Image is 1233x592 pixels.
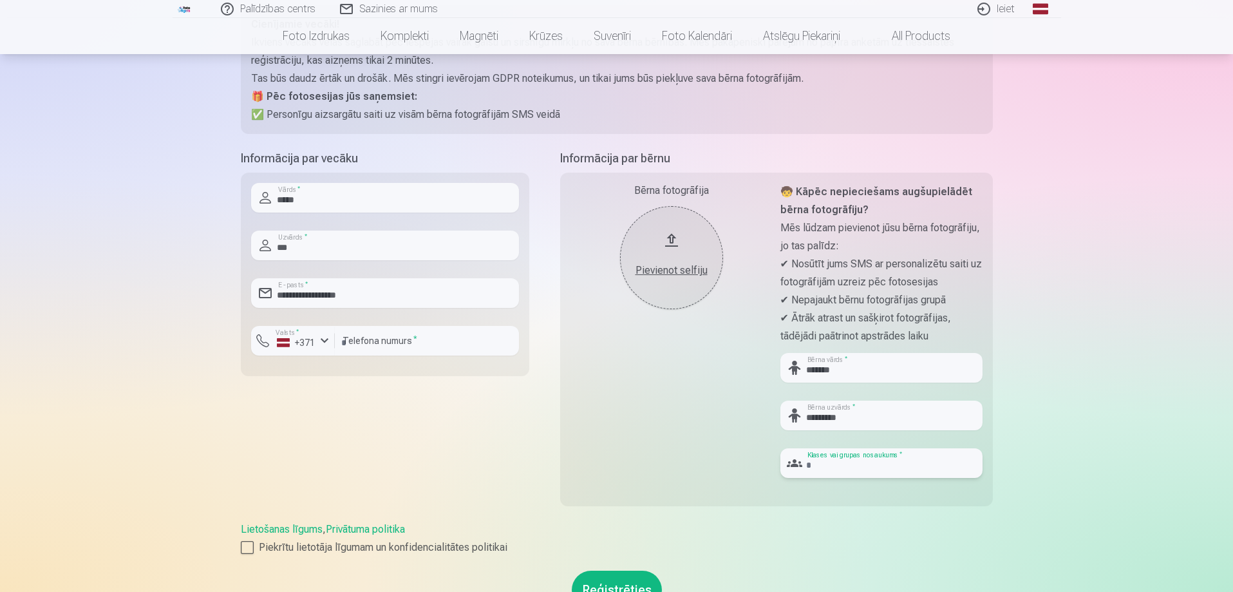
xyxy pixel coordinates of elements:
[251,106,983,124] p: ✅ Personīgu aizsargātu saiti uz visām bērna fotogrāfijām SMS veidā
[241,522,993,555] div: ,
[326,523,405,535] a: Privātuma politika
[780,219,983,255] p: Mēs lūdzam pievienot jūsu bērna fotogrāfiju, jo tas palīdz:
[560,149,993,167] h5: Informācija par bērnu
[241,523,323,535] a: Lietošanas līgums
[780,186,972,216] strong: 🧒 Kāpēc nepieciešams augšupielādēt bērna fotogrāfiju?
[365,18,444,54] a: Komplekti
[444,18,514,54] a: Magnēti
[241,149,529,167] h5: Informācija par vecāku
[514,18,578,54] a: Krūzes
[633,263,710,278] div: Pievienot selfiju
[748,18,856,54] a: Atslēgu piekariņi
[251,90,417,102] strong: 🎁 Pēc fotosesijas jūs saņemsiet:
[277,336,315,349] div: +371
[646,18,748,54] a: Foto kalendāri
[267,18,365,54] a: Foto izdrukas
[780,309,983,345] p: ✔ Ātrāk atrast un sašķirot fotogrāfijas, tādējādi paātrinot apstrādes laiku
[780,291,983,309] p: ✔ Nepajaukt bērnu fotogrāfijas grupā
[251,70,983,88] p: Tas būs daudz ērtāk un drošāk. Mēs stingri ievērojam GDPR noteikumus, un tikai jums būs piekļuve ...
[856,18,966,54] a: All products
[780,255,983,291] p: ✔ Nosūtīt jums SMS ar personalizētu saiti uz fotogrāfijām uzreiz pēc fotosesijas
[241,540,993,555] label: Piekrītu lietotāja līgumam un konfidencialitātes politikai
[578,18,646,54] a: Suvenīri
[570,183,773,198] div: Bērna fotogrāfija
[620,206,723,309] button: Pievienot selfiju
[272,328,303,338] label: Valsts
[251,326,335,356] button: Valsts*+371
[178,5,192,13] img: /fa1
